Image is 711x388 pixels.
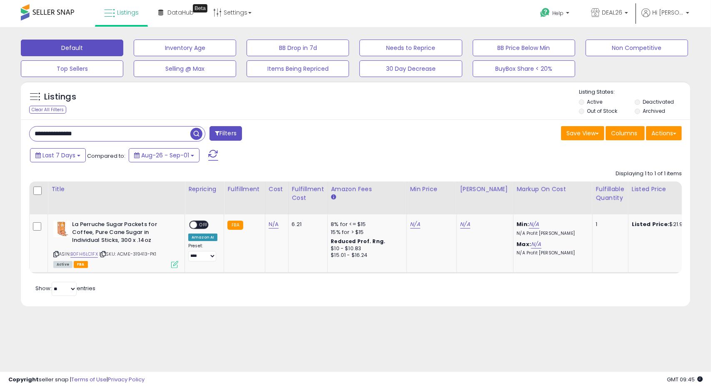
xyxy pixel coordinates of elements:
[331,185,403,194] div: Amazon Fees
[460,220,470,229] a: N/A
[72,221,173,246] b: La Perruche Sugar Packets for Coffee, Pure Cane Sugar in Individual Sticks, 300 x .14oz
[410,185,453,194] div: Min Price
[269,220,279,229] a: N/A
[517,220,529,228] b: Min:
[643,107,665,114] label: Archived
[540,7,550,18] i: Get Help
[596,185,625,202] div: Fulfillable Quantity
[331,221,400,228] div: 8% for <= $15
[188,185,220,194] div: Repricing
[53,221,178,267] div: ASIN:
[561,126,604,140] button: Save View
[641,8,689,27] a: Hi [PERSON_NAME]
[517,250,586,256] p: N/A Profit [PERSON_NAME]
[269,185,285,194] div: Cost
[646,126,682,140] button: Actions
[579,88,690,96] p: Listing States:
[87,152,125,160] span: Compared to:
[331,194,336,201] small: Amazon Fees.
[513,182,592,214] th: The percentage added to the cost of goods (COGS) that forms the calculator for Min & Max prices.
[247,40,349,56] button: BB Drop in 7d
[602,8,622,17] span: DEAL26
[117,8,139,17] span: Listings
[331,238,386,245] b: Reduced Prof. Rng.
[51,185,181,194] div: Title
[74,261,88,268] span: FBA
[331,252,400,259] div: $15.01 - $16.24
[193,4,207,12] div: Tooltip anchor
[35,284,95,292] span: Show: entries
[587,107,618,114] label: Out of Stock
[359,60,462,77] button: 30 Day Decrease
[410,220,420,229] a: N/A
[44,91,76,103] h5: Listings
[460,185,510,194] div: [PERSON_NAME]
[586,40,688,56] button: Non Competitive
[517,185,589,194] div: Markup on Cost
[534,1,578,27] a: Help
[210,126,242,141] button: Filters
[606,126,645,140] button: Columns
[141,151,189,159] span: Aug-26 - Sep-01
[134,40,236,56] button: Inventory Age
[29,106,66,114] div: Clear All Filters
[70,251,98,258] a: B0FH6LC1FX
[227,221,243,230] small: FBA
[359,40,462,56] button: Needs to Reprice
[21,40,123,56] button: Default
[517,240,531,248] b: Max:
[616,170,682,178] div: Displaying 1 to 1 of 1 items
[529,220,539,229] a: N/A
[292,185,324,202] div: Fulfillment Cost
[129,148,200,162] button: Aug-26 - Sep-01
[643,98,674,105] label: Deactivated
[331,229,400,236] div: 15% for > $15
[292,221,321,228] div: 6.21
[21,60,123,77] button: Top Sellers
[632,185,704,194] div: Listed Price
[30,148,86,162] button: Last 7 Days
[331,245,400,252] div: $10 - $10.83
[552,10,564,17] span: Help
[632,220,670,228] b: Listed Price:
[247,60,349,77] button: Items Being Repriced
[611,129,637,137] span: Columns
[188,234,217,241] div: Amazon AI
[473,60,575,77] button: BuyBox Share < 20%
[652,8,684,17] span: Hi [PERSON_NAME]
[531,240,541,249] a: N/A
[99,251,157,257] span: | SKU: ACME-319413-PK1
[596,221,622,228] div: 1
[587,98,603,105] label: Active
[517,231,586,236] p: N/A Profit [PERSON_NAME]
[53,221,70,237] img: 4158IH7fq6L._SL40_.jpg
[42,151,75,159] span: Last 7 Days
[473,40,575,56] button: BB Price Below Min
[134,60,236,77] button: Selling @ Max
[632,221,701,228] div: $21.99
[53,261,72,268] span: All listings currently available for purchase on Amazon
[188,243,217,262] div: Preset:
[197,221,210,229] span: OFF
[227,185,261,194] div: Fulfillment
[167,8,194,17] span: DataHub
